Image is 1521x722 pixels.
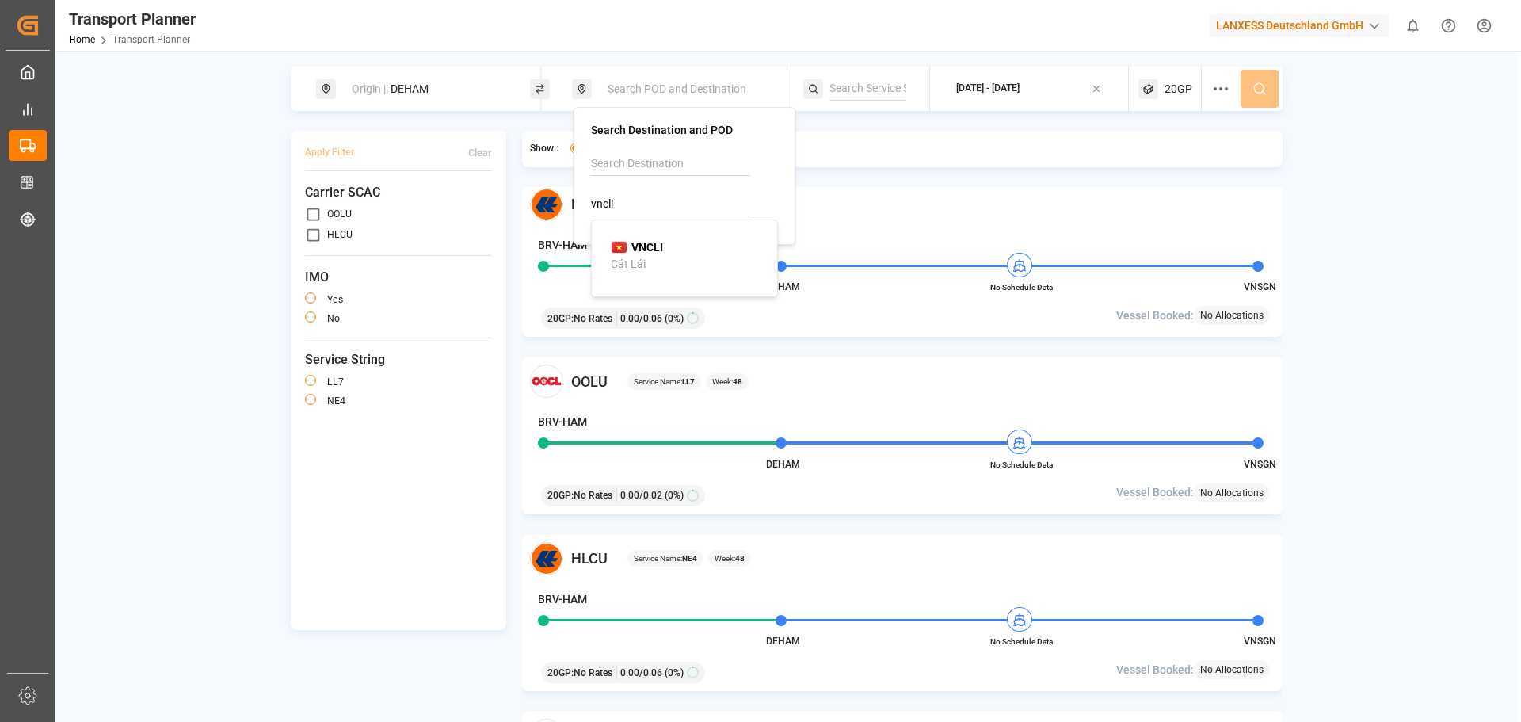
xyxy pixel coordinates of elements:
[327,377,344,387] label: LL7
[468,146,492,160] div: Clear
[571,371,608,392] span: OOLU
[305,268,492,287] span: IMO
[829,77,906,101] input: Search Service String
[978,281,1065,293] span: No Schedule Data
[620,488,662,502] span: 0.00 / 0.02
[530,542,563,575] img: Carrier
[1395,8,1431,44] button: show 0 new notifications
[305,350,492,369] span: Service String
[571,193,608,215] span: HLCU
[327,295,343,304] label: yes
[530,188,563,221] img: Carrier
[631,241,663,254] b: VNCLI
[327,209,352,219] label: OOLU
[574,311,612,326] span: No Rates
[69,7,196,31] div: Transport Planner
[766,281,800,292] span: DEHAM
[547,488,574,502] span: 20GP :
[574,488,612,502] span: No Rates
[574,666,612,680] span: No Rates
[1116,308,1194,324] span: Vessel Booked:
[1244,459,1276,470] span: VNSGN
[327,230,353,239] label: HLCU
[940,74,1119,105] button: [DATE] - [DATE]
[538,237,587,254] h4: BRV-HAM
[530,365,563,398] img: Carrier
[591,124,778,136] h4: Search Destination and POD
[611,241,627,254] img: country
[591,193,750,216] input: Search POD
[547,311,574,326] span: 20GP :
[1431,8,1466,44] button: Help Center
[305,183,492,202] span: Carrier SCAC
[327,396,345,406] label: NE4
[608,82,746,95] span: Search POD and Destination
[956,82,1020,96] div: [DATE] - [DATE]
[665,311,684,326] span: (0%)
[634,376,695,388] span: Service Name:
[978,459,1065,471] span: No Schedule Data
[766,636,800,647] span: DEHAM
[69,34,95,45] a: Home
[1116,662,1194,678] span: Vessel Booked:
[1244,281,1276,292] span: VNSGN
[538,591,587,608] h4: BRV-HAM
[1165,81,1192,97] span: 20GP
[766,459,800,470] span: DEHAM
[538,414,587,430] h4: BRV-HAM
[712,376,742,388] span: Week:
[611,256,646,273] div: Cát Lái
[468,139,492,166] button: Clear
[620,311,662,326] span: 0.00 / 0.06
[352,82,388,95] span: Origin ||
[665,666,684,680] span: (0%)
[1210,10,1395,40] button: LANXESS Deutschland GmbH
[530,142,558,156] span: Show :
[1210,14,1389,37] div: LANXESS Deutschland GmbH
[547,666,574,680] span: 20GP :
[682,377,695,386] b: LL7
[682,554,697,563] b: NE4
[634,552,697,564] span: Service Name:
[715,552,745,564] span: Week:
[1200,308,1264,323] span: No Allocations
[978,636,1065,648] span: No Schedule Data
[1200,663,1264,677] span: No Allocations
[1200,486,1264,500] span: No Allocations
[620,666,662,680] span: 0.00 / 0.06
[342,74,513,104] div: DEHAM
[1116,484,1194,501] span: Vessel Booked:
[571,548,608,569] span: HLCU
[665,488,684,502] span: (0%)
[1244,636,1276,647] span: VNSGN
[591,152,750,176] input: Search Destination
[327,314,340,323] label: no
[735,554,745,563] b: 48
[733,377,742,386] b: 48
